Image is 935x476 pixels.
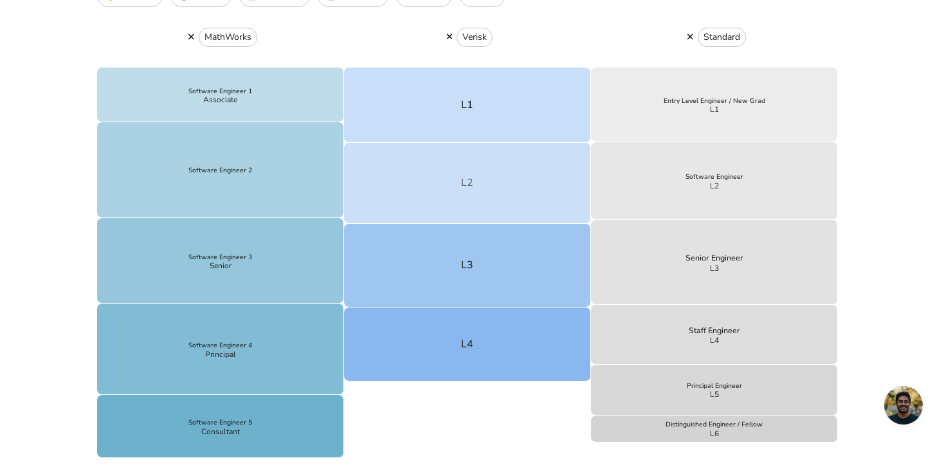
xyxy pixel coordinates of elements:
[710,105,719,113] span: L1
[698,28,746,47] button: Standard
[461,257,473,273] p: L3
[188,86,252,96] p: Software Engineer 1
[97,122,344,218] button: Software Engineer 2
[188,340,252,351] p: Software Engineer 4
[461,97,473,113] p: L1
[710,390,719,398] span: L5
[199,28,257,47] button: MathWorks
[462,31,487,44] p: Verisk
[97,304,344,395] button: Software Engineer 4Principal
[344,224,591,307] button: L3
[457,28,493,47] button: Verisk
[685,172,743,182] p: Software Engineer
[591,416,838,443] button: Distinguished Engineer / FellowL6
[591,220,838,306] button: Senior EngineerL3
[188,165,252,176] p: Software Engineer 2
[204,31,251,44] p: MathWorks
[591,305,838,364] button: Staff EngineerL4
[591,142,838,220] button: Software EngineerL2
[884,386,923,425] div: Open chat
[188,252,252,262] p: Software Engineer 3
[344,307,591,381] button: L4
[710,264,719,272] span: L3
[188,417,252,428] p: Software Engineer 5
[710,430,719,437] span: L6
[97,218,344,304] button: Software Engineer 3Senior
[461,336,473,352] p: L4
[344,143,591,224] button: L2
[689,325,740,337] p: Staff Engineer
[461,175,473,190] p: L2
[203,96,237,104] span: Associate
[664,96,765,106] p: Entry Level Engineer / New Grad
[687,381,742,391] p: Principal Engineer
[344,68,591,142] button: L1
[710,182,719,190] span: L2
[591,68,838,142] button: Entry Level Engineer / New GradL1
[704,31,740,44] p: Standard
[97,68,344,122] button: Software Engineer 1Associate
[591,365,838,416] button: Principal EngineerL5
[97,395,344,458] button: Software Engineer 5Consultant
[685,252,743,264] p: Senior Engineer
[210,262,231,270] span: Senior
[201,428,240,435] span: Consultant
[710,336,719,344] span: L4
[205,351,236,358] span: Principal
[666,419,763,430] p: Distinguished Engineer / Fellow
